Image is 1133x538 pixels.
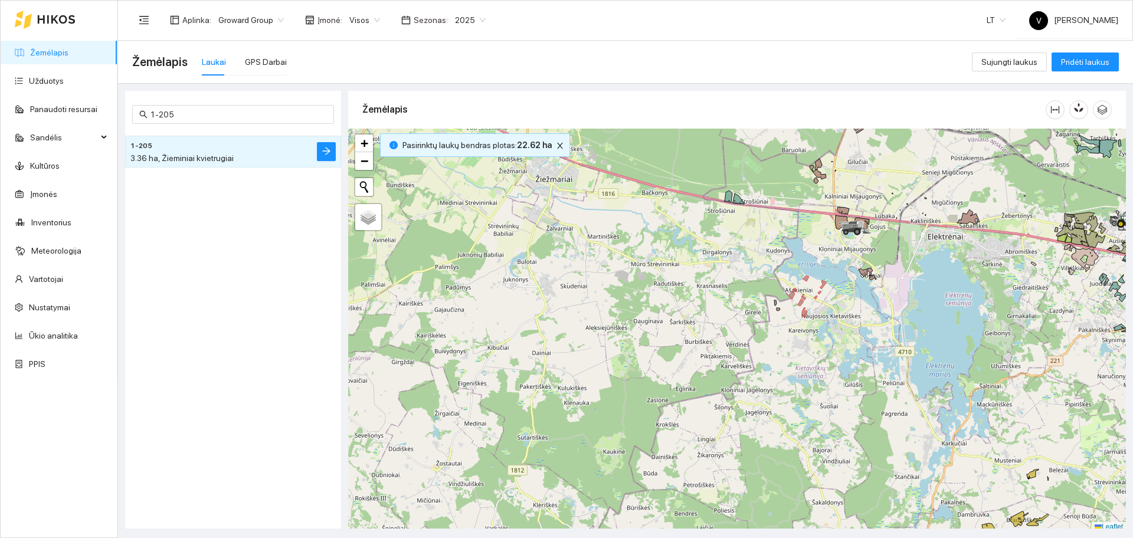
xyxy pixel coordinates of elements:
[31,218,71,227] a: Inventorius
[139,15,149,25] span: menu-fold
[1029,15,1118,25] span: [PERSON_NAME]
[972,53,1047,71] button: Sujungti laukus
[361,153,368,168] span: −
[30,161,60,170] a: Kultūros
[401,15,411,25] span: calendar
[981,55,1037,68] span: Sujungti laukus
[361,136,368,150] span: +
[355,178,373,196] button: Initiate a new search
[355,204,381,230] a: Layers
[139,110,148,119] span: search
[1036,11,1042,30] span: V
[349,11,380,29] span: Visos
[132,8,156,32] button: menu-fold
[182,14,211,27] span: Aplinka :
[987,11,1006,29] span: LT
[30,104,97,114] a: Panaudoti resursai
[130,140,152,152] span: 1-205
[30,126,97,149] span: Sandėlis
[29,76,64,86] a: Užduotys
[389,141,398,149] span: info-circle
[130,153,234,163] span: 3.36 ha, Žieminiai kvietrugiai
[30,189,57,199] a: Įmonės
[29,331,78,340] a: Ūkio analitika
[322,146,331,158] span: arrow-right
[1061,55,1109,68] span: Pridėti laukus
[29,303,70,312] a: Nustatymai
[305,15,315,25] span: shop
[355,152,373,170] a: Zoom out
[1046,100,1065,119] button: column-width
[517,140,552,150] b: 22.62 ha
[1052,57,1119,67] a: Pridėti laukus
[355,134,373,152] a: Zoom in
[202,55,226,68] div: Laukai
[29,359,45,369] a: PPIS
[1095,523,1123,531] a: Leaflet
[317,14,342,27] span: Įmonė :
[362,93,1046,126] div: Žemėlapis
[170,15,179,25] span: layout
[414,14,448,27] span: Sezonas :
[31,246,81,255] a: Meteorologija
[150,108,327,121] input: Paieška
[30,48,68,57] a: Žemėlapis
[245,55,287,68] div: GPS Darbai
[455,11,486,29] span: 2025
[402,139,552,152] span: Pasirinktų laukų bendras plotas :
[554,142,566,150] span: close
[1052,53,1119,71] button: Pridėti laukus
[218,11,284,29] span: Groward Group
[1046,105,1064,114] span: column-width
[317,142,336,161] button: arrow-right
[132,53,188,71] span: Žemėlapis
[972,57,1047,67] a: Sujungti laukus
[553,139,567,153] button: close
[29,274,63,284] a: Vartotojai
